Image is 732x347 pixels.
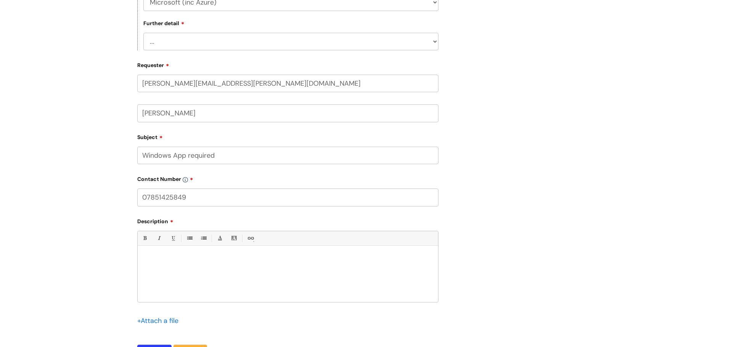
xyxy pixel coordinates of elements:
label: Description [137,216,438,225]
input: Your Name [137,104,438,122]
label: Contact Number [137,173,438,182]
a: 1. Ordered List (Ctrl-Shift-8) [199,233,208,243]
img: info-icon.svg [183,177,188,182]
label: Subject [137,131,438,141]
a: Link [246,233,255,243]
label: Further detail [143,19,185,27]
label: Requester [137,59,438,69]
a: • Unordered List (Ctrl-Shift-7) [185,233,194,243]
input: Email [137,75,438,92]
a: Back Color [229,233,239,243]
a: Font Color [215,233,225,243]
a: Bold (Ctrl-B) [140,233,149,243]
a: Underline(Ctrl-U) [168,233,178,243]
div: Attach a file [137,315,183,327]
a: Italic (Ctrl-I) [154,233,164,243]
